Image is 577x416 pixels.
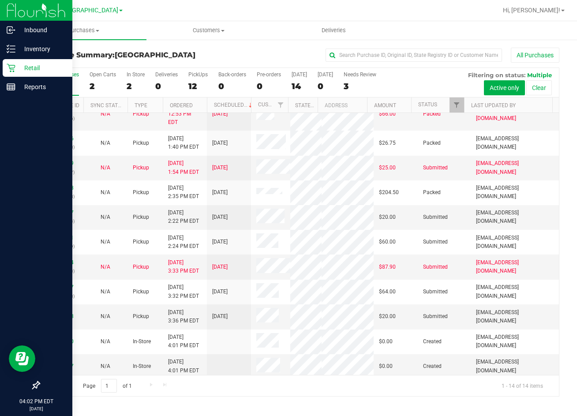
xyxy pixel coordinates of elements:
span: Not Applicable [101,338,110,345]
span: Not Applicable [101,165,110,171]
span: Not Applicable [101,189,110,195]
span: [DATE] 12:53 PM EDT [168,101,202,127]
span: $20.00 [379,213,396,221]
a: Sync Status [90,102,124,109]
p: [DATE] [4,405,68,412]
button: N/A [101,337,110,346]
div: Open Carts [90,71,116,78]
span: [DATE] [212,164,228,172]
div: 12 [188,81,208,91]
span: [DATE] 3:32 PM EDT [168,283,199,300]
a: Deliveries [271,21,397,40]
span: [EMAIL_ADDRESS][DOMAIN_NAME] [476,105,554,122]
button: N/A [101,263,110,271]
span: Not Applicable [101,140,110,146]
p: Retail [15,63,68,73]
button: N/A [101,312,110,321]
a: Customer [258,101,285,108]
span: Pickup [133,312,149,321]
span: In-Store [133,337,151,346]
span: [DATE] 4:01 PM EDT [168,333,199,350]
span: $25.00 [379,164,396,172]
span: [DATE] [212,312,228,321]
button: N/A [101,164,110,172]
p: Inbound [15,25,68,35]
input: Search Purchase ID, Original ID, State Registry ID or Customer Name... [326,49,502,62]
div: Pre-orders [257,71,281,78]
span: Pickup [133,139,149,147]
span: $20.00 [379,312,396,321]
span: 1 - 14 of 14 items [495,379,550,392]
span: [DATE] 4:01 PM EDT [168,358,199,375]
div: PickUps [188,71,208,78]
span: [EMAIL_ADDRESS][DOMAIN_NAME] [476,259,554,275]
a: Status [418,101,437,108]
span: Hi, [PERSON_NAME]! [503,7,560,14]
h3: Purchase Summary: [39,51,212,59]
div: 2 [127,81,145,91]
span: Pickup [133,110,149,118]
span: Not Applicable [101,264,110,270]
span: [EMAIL_ADDRESS][DOMAIN_NAME] [476,333,554,350]
a: Customers [146,21,272,40]
a: Last Updated By [471,102,516,109]
div: In Store [127,71,145,78]
span: [DATE] 2:35 PM EDT [168,184,199,201]
span: [DATE] [212,238,228,246]
span: [EMAIL_ADDRESS][DOMAIN_NAME] [476,308,554,325]
span: [DATE] [212,263,228,271]
span: Deliveries [310,26,358,34]
div: 0 [218,81,246,91]
span: Filtering on status: [468,71,525,79]
div: 0 [257,81,281,91]
span: Pickup [133,263,149,271]
a: Scheduled [214,102,254,108]
span: [EMAIL_ADDRESS][DOMAIN_NAME] [476,358,554,375]
span: [EMAIL_ADDRESS][DOMAIN_NAME] [476,209,554,225]
span: Not Applicable [101,111,110,117]
div: 14 [292,81,307,91]
button: N/A [101,213,110,221]
span: In-Store [133,362,151,371]
span: Pickup [133,188,149,197]
span: $0.00 [379,362,393,371]
input: 1 [101,379,117,393]
span: $87.90 [379,263,396,271]
span: Purchases [21,26,146,34]
div: 0 [318,81,333,91]
span: Submitted [423,312,448,321]
button: N/A [101,139,110,147]
th: Address [318,97,367,113]
span: Packed [423,110,441,118]
p: Reports [15,82,68,92]
button: N/A [101,362,110,371]
button: N/A [101,110,110,118]
inline-svg: Inbound [7,26,15,34]
span: Not Applicable [101,313,110,319]
p: Inventory [15,44,68,54]
span: $26.75 [379,139,396,147]
div: Back-orders [218,71,246,78]
span: [DATE] 2:24 PM EDT [168,234,199,251]
span: [GEOGRAPHIC_DATA] [58,7,118,14]
button: All Purchases [511,48,559,63]
span: Not Applicable [101,239,110,245]
span: Submitted [423,288,448,296]
span: [GEOGRAPHIC_DATA] [115,51,195,59]
span: Packed [423,139,441,147]
button: Clear [526,80,552,95]
span: Submitted [423,213,448,221]
span: Pickup [133,288,149,296]
button: Active only [484,80,525,95]
span: [DATE] 1:40 PM EDT [168,135,199,151]
span: $60.00 [379,238,396,246]
a: Type [135,102,147,109]
inline-svg: Inventory [7,45,15,53]
span: $66.00 [379,110,396,118]
span: Submitted [423,238,448,246]
a: Filter [450,97,464,112]
span: Not Applicable [101,214,110,220]
div: [DATE] [318,71,333,78]
a: Purchases [21,21,146,40]
a: Ordered [170,102,193,109]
